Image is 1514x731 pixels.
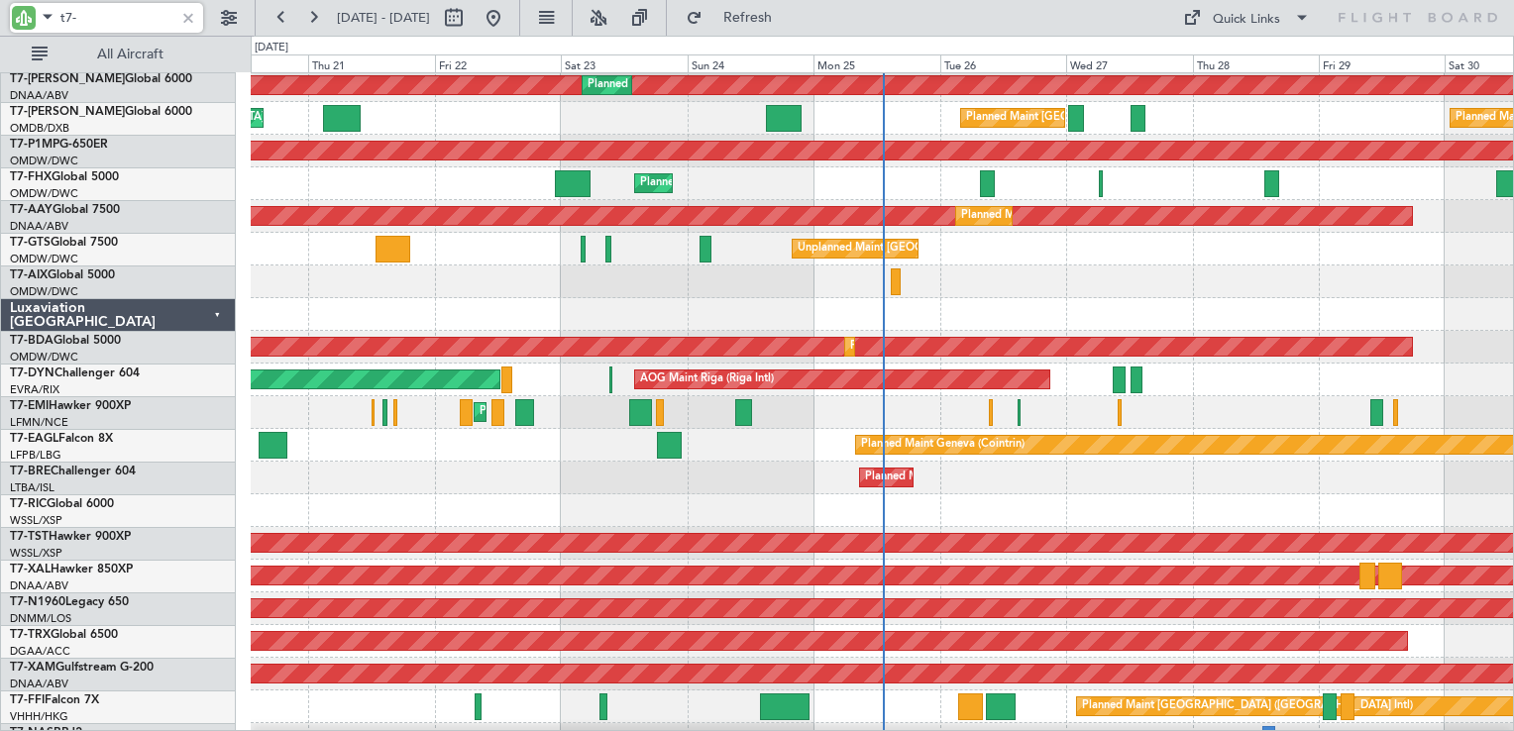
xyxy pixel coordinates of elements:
span: T7-FFI [10,694,45,706]
div: Planned Maint [GEOGRAPHIC_DATA] ([GEOGRAPHIC_DATA] Intl) [966,103,1297,133]
a: OMDW/DWC [10,284,78,299]
a: T7-TRXGlobal 6500 [10,629,118,641]
a: T7-P1MPG-650ER [10,139,108,151]
div: Planned Maint [GEOGRAPHIC_DATA] ([GEOGRAPHIC_DATA] Intl) [1082,691,1413,721]
a: OMDW/DWC [10,154,78,168]
span: T7-AIX [10,269,48,281]
div: Sun 24 [688,54,813,72]
a: T7-[PERSON_NAME]Global 6000 [10,106,192,118]
a: T7-FHXGlobal 5000 [10,171,119,183]
a: LFPB/LBG [10,448,61,463]
span: T7-P1MP [10,139,59,151]
a: T7-XALHawker 850XP [10,564,133,575]
span: T7-EAGL [10,433,58,445]
span: All Aircraft [52,48,209,61]
a: DNAA/ABV [10,88,68,103]
span: T7-EMI [10,400,49,412]
a: T7-N1960Legacy 650 [10,596,129,608]
span: T7-BDA [10,335,54,347]
div: Sat 23 [561,54,687,72]
span: T7-XAL [10,564,51,575]
span: T7-XAM [10,662,55,674]
a: WSSL/XSP [10,513,62,528]
span: T7-AAY [10,204,53,216]
a: OMDW/DWC [10,186,78,201]
a: T7-RICGlobal 6000 [10,498,114,510]
span: T7-N1960 [10,596,65,608]
span: T7-TRX [10,629,51,641]
a: T7-BDAGlobal 5000 [10,335,121,347]
span: T7-TST [10,531,49,543]
div: Planned Maint Dubai (Al Maktoum Intl) [850,332,1045,362]
a: OMDW/DWC [10,252,78,266]
span: T7-FHX [10,171,52,183]
div: Planned Maint Chester [480,397,594,427]
a: T7-BREChallenger 604 [10,466,136,477]
button: All Aircraft [22,39,215,70]
a: T7-EMIHawker 900XP [10,400,131,412]
a: T7-FFIFalcon 7X [10,694,99,706]
div: Tue 26 [940,54,1066,72]
a: DNAA/ABV [10,578,68,593]
span: T7-[PERSON_NAME] [10,106,125,118]
input: A/C (Reg. or Type) [60,3,174,33]
a: OMDB/DXB [10,121,69,136]
button: Quick Links [1173,2,1320,34]
a: T7-[PERSON_NAME]Global 6000 [10,73,192,85]
a: WSSL/XSP [10,546,62,561]
a: DNAA/ABV [10,677,68,691]
a: T7-XAMGulfstream G-200 [10,662,154,674]
a: T7-AIXGlobal 5000 [10,269,115,281]
span: T7-[PERSON_NAME] [10,73,125,85]
a: LFMN/NCE [10,415,68,430]
div: [DATE] [255,40,288,56]
div: Planned Maint Geneva (Cointrin) [861,430,1025,460]
div: Thu 28 [1193,54,1319,72]
span: Refresh [706,11,790,25]
div: Quick Links [1213,10,1280,30]
div: Thu 21 [308,54,434,72]
div: Planned Maint [GEOGRAPHIC_DATA] ([GEOGRAPHIC_DATA]) [640,168,952,198]
span: T7-BRE [10,466,51,477]
span: T7-GTS [10,237,51,249]
a: VHHH/HKG [10,709,68,724]
div: Planned Maint Warsaw ([GEOGRAPHIC_DATA]) [865,463,1104,492]
button: Refresh [677,2,796,34]
span: [DATE] - [DATE] [337,9,430,27]
a: LTBA/ISL [10,480,54,495]
div: AOG Maint Riga (Riga Intl) [640,365,774,394]
a: EVRA/RIX [10,382,59,397]
a: T7-AAYGlobal 7500 [10,204,120,216]
span: T7-DYN [10,367,54,379]
div: Unplanned Maint [GEOGRAPHIC_DATA] (Seletar) [798,234,1044,263]
div: Wed 27 [1066,54,1192,72]
a: T7-DYNChallenger 604 [10,367,140,379]
a: OMDW/DWC [10,350,78,365]
div: Planned Maint Dubai (Al Maktoum Intl) [961,201,1156,231]
a: T7-GTSGlobal 7500 [10,237,118,249]
a: DGAA/ACC [10,644,70,659]
a: DNAA/ABV [10,219,68,234]
a: DNMM/LOS [10,611,71,626]
div: Fri 29 [1319,54,1445,72]
span: T7-RIC [10,498,47,510]
div: Mon 25 [813,54,939,72]
div: Fri 22 [435,54,561,72]
div: Planned Maint Dubai (Al Maktoum Intl) [588,70,783,100]
a: T7-EAGLFalcon 8X [10,433,113,445]
a: T7-TSTHawker 900XP [10,531,131,543]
